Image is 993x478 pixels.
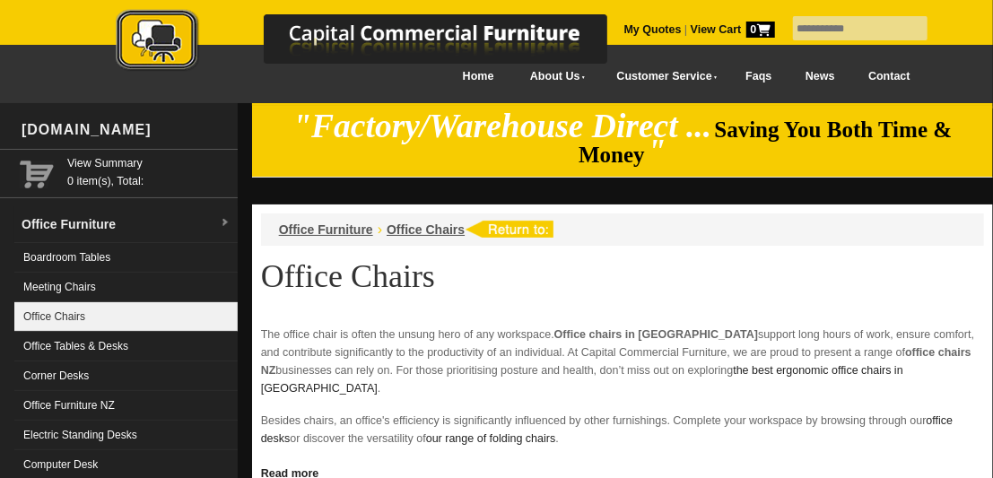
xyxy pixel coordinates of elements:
strong: office chairs NZ [261,346,971,377]
a: Contact [851,56,927,97]
a: Faqs [729,56,789,97]
a: Corner Desks [14,361,238,391]
a: our range of folding chairs [426,432,556,445]
a: Meeting Chairs [14,273,238,302]
em: "Factory/Warehouse Direct ... [292,108,711,144]
li: › [378,221,382,239]
span: 0 [746,22,775,38]
a: Office Furnituredropdown [14,206,238,243]
a: Office Tables & Desks [14,332,238,361]
a: the best ergonomic office chairs in [GEOGRAPHIC_DATA] [261,364,903,395]
em: " [648,133,666,169]
img: return to [465,221,553,238]
div: [DOMAIN_NAME] [14,103,238,157]
a: Electric Standing Desks [14,421,238,450]
a: View Cart0 [687,23,774,36]
span: 0 item(s), Total: [67,154,231,187]
a: Capital Commercial Furniture Logo [66,9,694,80]
a: Office Furniture [279,222,373,237]
a: Boardroom Tables [14,243,238,273]
p: Besides chairs, an office's efficiency is significantly influenced by other furnishings. Complete... [261,412,984,448]
strong: Office chairs in [GEOGRAPHIC_DATA] [554,328,758,341]
h1: Office Chairs [261,259,984,293]
p: The office chair is often the unsung hero of any workspace. support long hours of work, ensure co... [261,326,984,397]
a: Office Chairs [387,222,465,237]
a: Office Furniture NZ [14,391,238,421]
img: Capital Commercial Furniture Logo [66,9,694,74]
span: Saving You Both Time & Money [579,117,952,167]
strong: View Cart [691,23,775,36]
a: News [788,56,851,97]
a: Office Chairs [14,302,238,332]
a: View Summary [67,154,231,172]
img: dropdown [220,218,231,229]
